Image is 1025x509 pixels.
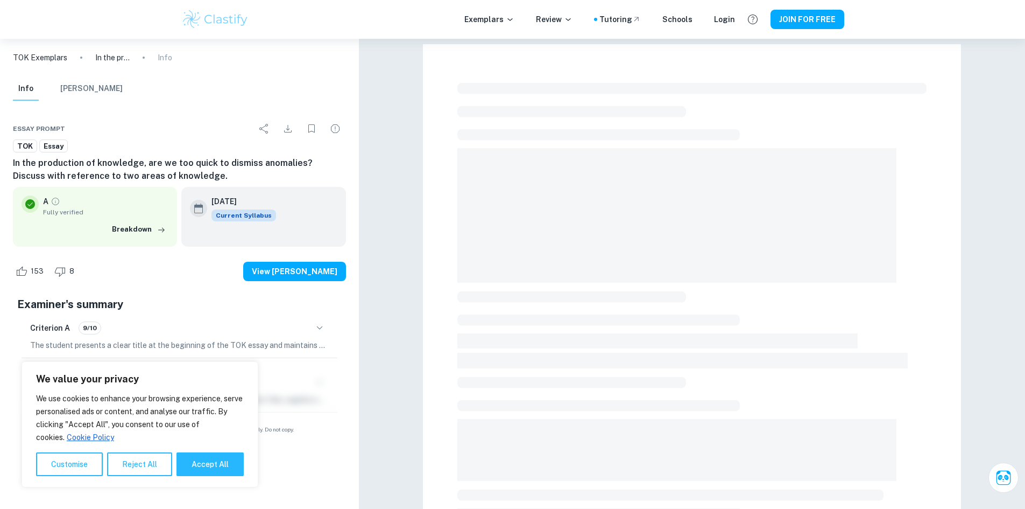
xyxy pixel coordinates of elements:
[43,196,48,207] p: A
[60,77,123,101] button: [PERSON_NAME]
[13,263,50,280] div: Like
[25,266,50,277] span: 153
[324,118,346,140] div: Report issue
[36,373,244,386] p: We value your privacy
[599,13,641,25] a: Tutoring
[30,322,70,334] h6: Criterion A
[13,141,37,152] span: TOK
[243,262,346,281] button: View [PERSON_NAME]
[13,77,39,101] button: Info
[662,13,692,25] a: Schools
[13,124,65,134] span: Essay prompt
[36,452,103,476] button: Customise
[39,140,68,153] a: Essay
[770,10,844,29] button: JOIN FOR FREE
[95,52,130,64] p: In the production of knowledge, are we too quick to dismiss anomalies? Discuss with reference to ...
[181,9,250,30] img: Clastify logo
[464,13,514,25] p: Exemplars
[52,263,80,280] div: Dislike
[536,13,572,25] p: Review
[158,52,172,64] p: Info
[36,392,244,444] p: We use cookies to enhance your browsing experience, serve personalised ads or content, and analys...
[13,140,37,153] a: TOK
[109,221,168,238] button: Breakdown
[22,361,258,487] div: We value your privacy
[63,266,80,277] span: 8
[253,118,275,140] div: Share
[988,463,1019,493] button: Ask Clai
[43,207,168,217] span: Fully verified
[17,296,342,312] h5: Examiner's summary
[107,452,172,476] button: Reject All
[13,52,67,64] a: TOK Exemplars
[51,197,60,206] a: Grade fully verified
[211,210,276,221] span: Current Syllabus
[301,118,322,140] div: Bookmark
[30,339,329,351] p: The student presents a clear title at the beginning of the TOK essay and maintains a sustained fo...
[744,10,762,29] button: Help and Feedback
[176,452,244,476] button: Accept All
[714,13,735,25] a: Login
[40,141,67,152] span: Essay
[13,426,346,434] span: Example of past student work. For reference on structure and expectations only. Do not copy.
[66,433,115,442] a: Cookie Policy
[277,118,299,140] div: Download
[79,323,101,333] span: 9/10
[13,157,346,183] h6: In the production of knowledge, are we too quick to dismiss anomalies? Discuss with reference to ...
[211,210,276,221] div: This exemplar is based on the current syllabus. Feel free to refer to it for inspiration/ideas wh...
[211,196,267,207] h6: [DATE]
